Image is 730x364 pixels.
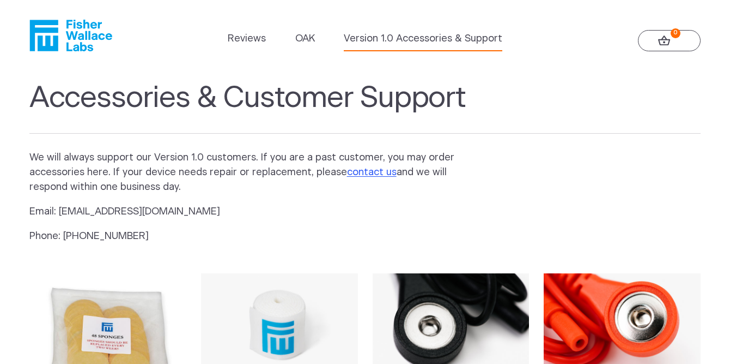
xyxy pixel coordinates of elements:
p: Email: [EMAIL_ADDRESS][DOMAIN_NAME] [29,205,474,219]
a: Reviews [228,32,266,46]
a: Fisher Wallace [29,20,112,51]
a: OAK [295,32,315,46]
a: contact us [347,168,397,177]
strong: 0 [671,28,680,38]
a: Version 1.0 Accessories & Support [344,32,502,46]
p: Phone: [PHONE_NUMBER] [29,229,474,244]
h1: Accessories & Customer Support [29,81,701,134]
a: 0 [638,30,701,51]
p: We will always support our Version 1.0 customers. If you are a past customer, you may order acces... [29,151,474,195]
